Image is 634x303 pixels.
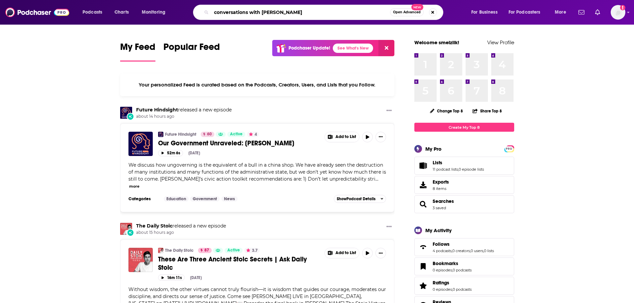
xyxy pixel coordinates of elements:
[110,7,133,18] a: Charts
[163,41,220,57] span: Popular Feed
[164,196,189,202] a: Education
[127,113,134,120] div: New Episode
[433,167,458,172] a: 11 podcast lists
[433,280,449,286] span: Ratings
[467,7,506,18] button: open menu
[433,160,484,166] a: Lists
[452,248,470,253] a: 0 creators
[452,287,453,292] span: ,
[505,146,513,151] span: PRO
[425,146,442,152] div: My Pro
[158,248,163,253] img: The Daily Stoic
[158,255,320,272] a: These Are Three Ancient Stoic Secrets | Ask Daily Stoic
[225,248,243,253] a: Active
[136,223,226,229] h3: released a new episode
[550,7,574,18] button: open menu
[414,277,514,295] span: Ratings
[129,184,139,189] button: more
[335,134,356,139] span: Add to List
[114,8,129,17] span: Charts
[333,44,373,53] a: See What's New
[433,179,449,185] span: Exports
[426,107,467,115] button: Change Top 8
[414,238,514,256] span: Follows
[247,132,259,137] button: 4
[325,248,359,258] button: Show More Button
[425,227,452,233] div: My Activity
[188,151,200,155] div: [DATE]
[414,257,514,275] span: Bookmarks
[414,176,514,194] a: Exports
[120,41,155,57] span: My Feed
[433,241,450,247] span: Follows
[5,6,69,19] img: Podchaser - Follow, Share and Rate Podcasts
[158,274,185,281] button: 16m 11s
[417,180,430,190] span: Exports
[136,107,178,113] a: Future Hindsight
[201,132,214,137] a: 60
[411,4,423,10] span: New
[611,5,625,20] span: Logged in as smeizlik
[136,223,172,229] a: The Daily Stoic
[128,248,153,272] a: These Are Three Ancient Stoic Secrets | Ask Daily Stoic
[390,8,424,16] button: Open AdvancedNew
[452,248,452,253] span: ,
[505,146,513,151] a: PRO
[414,39,459,46] a: Welcome smeizlik!
[414,157,514,175] span: Lists
[142,8,165,17] span: Monitoring
[128,196,158,202] h3: Categories
[136,107,232,113] h3: released a new episode
[221,196,238,202] a: News
[576,7,587,18] a: Show notifications dropdown
[417,161,430,170] a: Lists
[484,248,494,253] a: 0 lists
[375,176,378,182] span: ...
[335,250,356,255] span: Add to List
[487,39,514,46] a: View Profile
[384,223,394,231] button: Show More Button
[471,248,483,253] a: 0 users
[158,132,163,137] img: Future Hindsight
[244,248,260,253] button: 3.7
[158,139,320,147] a: Our Government Unraveled: [PERSON_NAME]
[433,260,472,266] a: Bookmarks
[165,248,194,253] a: The Daily Stoic
[611,5,625,20] img: User Profile
[120,107,132,119] img: Future Hindsight
[325,132,359,142] button: Show More Button
[452,268,453,272] span: ,
[120,223,132,235] img: The Daily Stoic
[611,5,625,20] button: Show profile menu
[433,198,454,204] a: Searches
[165,132,196,137] a: Future Hindsight
[136,230,226,235] span: about 15 hours ago
[384,107,394,115] button: Show More Button
[120,74,395,96] div: Your personalized Feed is curated based on the Podcasts, Creators, Users, and Lists that you Follow.
[158,139,294,147] span: Our Government Unraveled: [PERSON_NAME]
[433,287,452,292] a: 0 episodes
[375,132,386,142] button: Show More Button
[433,280,472,286] a: Ratings
[592,7,603,18] a: Show notifications dropdown
[128,132,153,156] img: Our Government Unraveled: Nancy Rosenblum
[289,45,330,51] p: Podchaser Update!
[158,255,307,272] span: These Are Three Ancient Stoic Secrets | Ask Daily Stoic
[433,186,449,191] span: 8 items
[207,131,212,138] span: 60
[417,281,430,290] a: Ratings
[83,8,102,17] span: Podcasts
[198,248,212,253] a: 87
[334,195,386,203] button: ShowPodcast Details
[136,114,232,119] span: about 14 hours ago
[470,248,471,253] span: ,
[433,268,452,272] a: 0 episodes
